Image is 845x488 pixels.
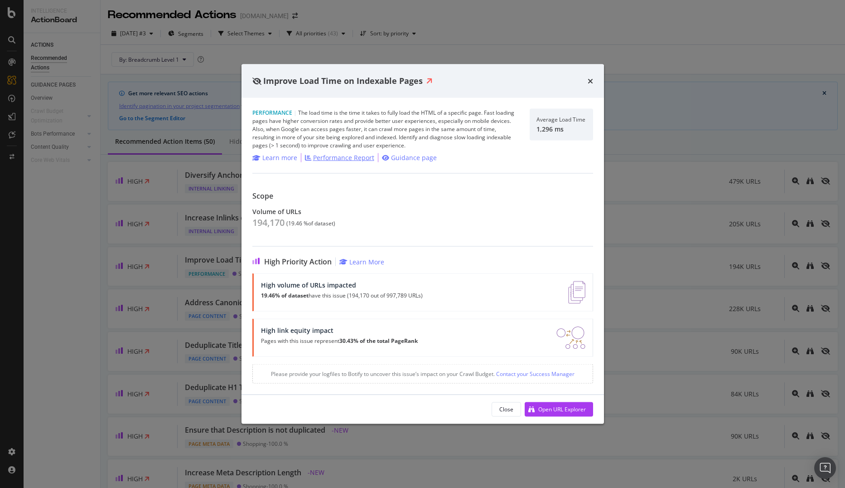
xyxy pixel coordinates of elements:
div: 194,170 [252,217,285,228]
div: modal [241,64,604,424]
div: Open Intercom Messenger [814,457,836,479]
div: Volume of URLs [252,207,593,215]
a: Contact your Success Manager [495,370,575,377]
div: Learn more [262,153,297,162]
div: ( 19.46 % of dataset ) [286,220,335,226]
span: Performance [252,108,292,116]
div: Open URL Explorer [538,405,586,413]
div: Please provide your logfiles to Botify to uncover this issue’s impact on your Crawl Budget. [252,364,593,383]
div: 1,296 ms [536,125,585,132]
div: Scope [252,191,593,200]
div: Learn More [349,257,384,266]
button: Close [492,402,521,416]
strong: 19.46% of dataset [261,291,309,299]
span: High Priority Action [264,257,332,266]
div: Average Load Time [536,116,585,122]
a: Performance Report [305,153,374,162]
div: times [588,75,593,87]
p: have this issue (194,170 out of 997,789 URLs) [261,292,423,298]
p: Pages with this issue represent [261,337,418,344]
div: High link equity impact [261,326,418,334]
img: DDxVyA23.png [556,326,585,349]
img: e5DMFwAAAABJRU5ErkJggg== [568,281,585,303]
div: Close [499,405,513,413]
span: | [294,108,297,116]
a: Guidance page [382,153,437,162]
a: Learn More [339,257,384,266]
div: Performance Report [313,153,374,162]
div: Guidance page [391,153,437,162]
button: Open URL Explorer [525,402,593,416]
div: The load time is the time it takes to fully load the HTML of a specific page. Fast loading pages ... [252,108,519,149]
strong: 30.43% of the total PageRank [339,337,418,344]
div: eye-slash [252,78,261,85]
a: Learn more [252,153,297,162]
div: High volume of URLs impacted [261,281,423,288]
span: Improve Load Time on Indexable Pages [263,75,423,86]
